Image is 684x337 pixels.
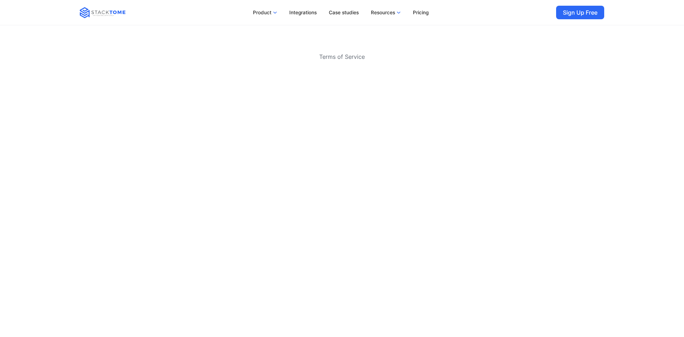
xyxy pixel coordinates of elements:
[289,9,317,16] p: Integrations
[556,6,604,19] a: Sign Up Free
[285,6,321,19] a: Integrations
[253,9,271,16] p: Product
[329,9,359,16] p: Case studies
[413,9,429,16] p: Pricing
[248,6,282,19] a: Product
[366,6,406,19] a: Resources
[324,6,363,19] a: Case studies
[408,6,433,19] a: Pricing
[371,9,395,16] p: Resources
[319,53,365,60] a: Terms of Service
